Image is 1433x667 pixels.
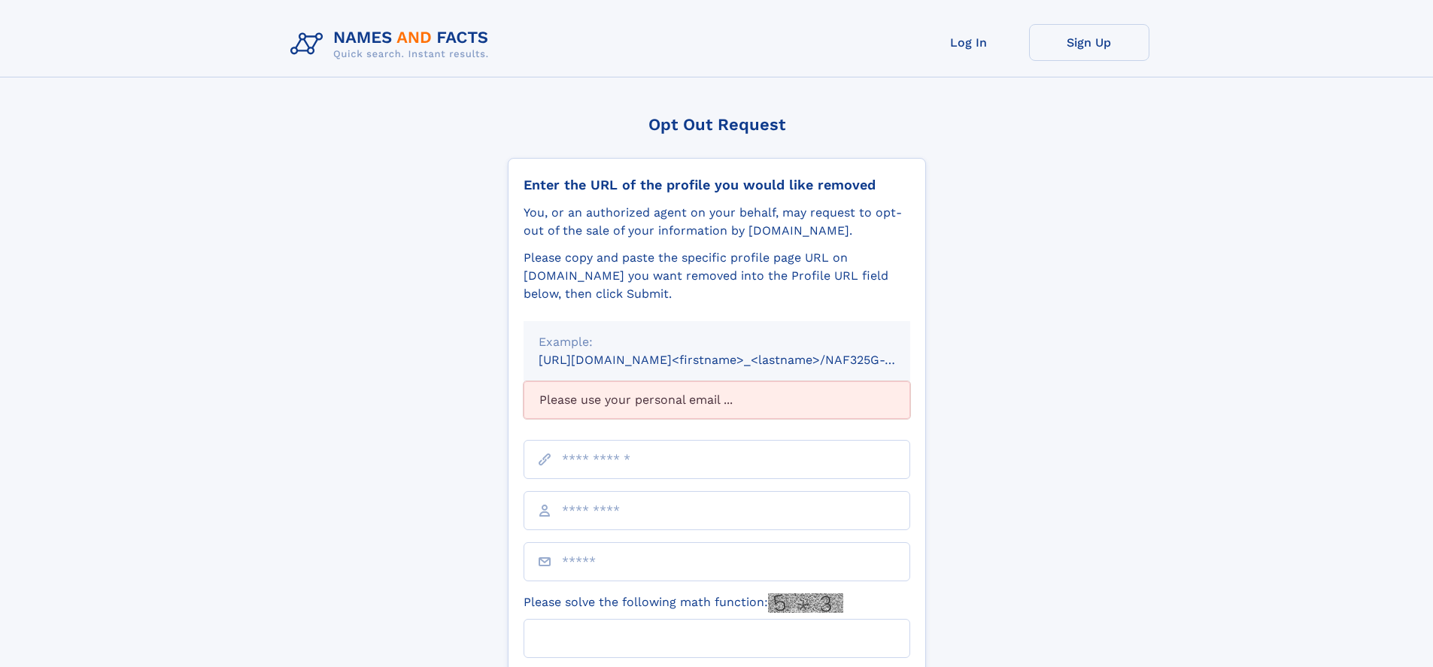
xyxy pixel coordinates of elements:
img: Logo Names and Facts [284,24,501,65]
div: Example: [539,333,895,351]
a: Log In [909,24,1029,61]
div: Opt Out Request [508,115,926,134]
small: [URL][DOMAIN_NAME]<firstname>_<lastname>/NAF325G-xxxxxxxx [539,353,939,367]
div: You, or an authorized agent on your behalf, may request to opt-out of the sale of your informatio... [524,204,910,240]
div: Please use your personal email ... [524,381,910,419]
div: Please copy and paste the specific profile page URL on [DOMAIN_NAME] you want removed into the Pr... [524,249,910,303]
a: Sign Up [1029,24,1149,61]
label: Please solve the following math function: [524,593,843,613]
div: Enter the URL of the profile you would like removed [524,177,910,193]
